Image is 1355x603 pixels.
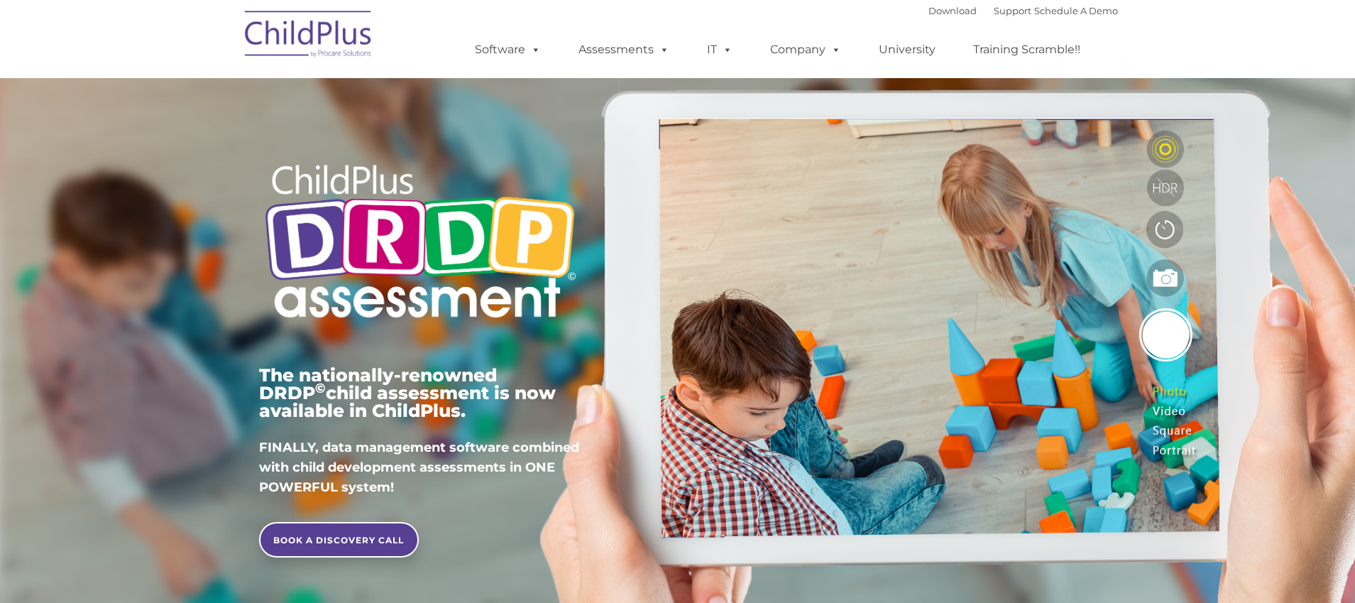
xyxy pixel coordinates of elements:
span: The nationally-renowned DRDP child assessment is now available in ChildPlus. [259,364,556,421]
a: University [865,36,950,64]
a: Software [461,36,555,64]
a: IT [693,36,747,64]
a: Company [756,36,855,64]
sup: © [315,380,326,396]
a: Training Scramble!! [959,36,1095,64]
img: Copyright - DRDP Logo Light [259,146,581,342]
a: Assessments [564,36,684,64]
a: Download [928,5,977,16]
span: FINALLY, data management software combined with child development assessments in ONE POWERFUL sys... [259,440,579,495]
a: Support [994,5,1031,16]
a: BOOK A DISCOVERY CALL [259,522,419,558]
a: Schedule A Demo [1034,5,1118,16]
font: | [928,5,1118,16]
img: ChildPlus by Procare Solutions [238,1,380,72]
